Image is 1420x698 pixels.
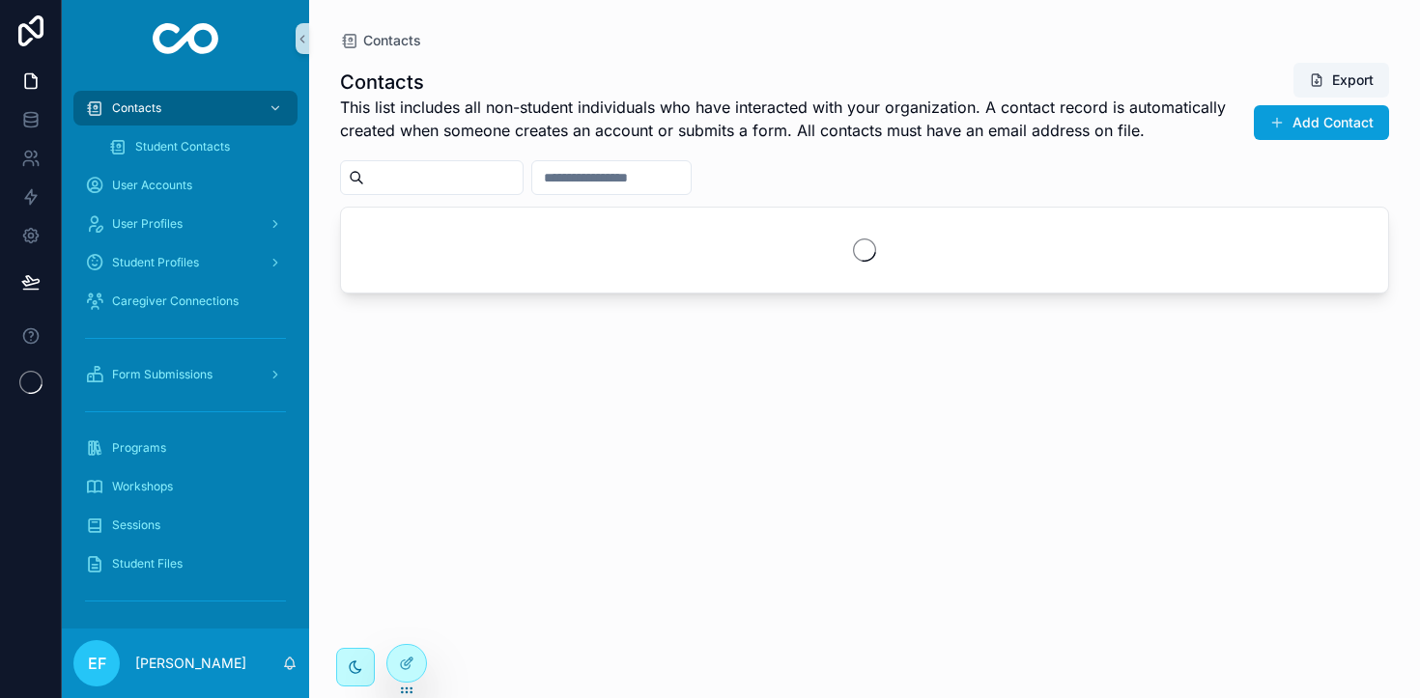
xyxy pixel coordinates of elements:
span: Student Files [112,556,183,572]
span: Student Profiles [112,255,199,270]
a: Sessions [73,508,298,543]
a: Caregiver Connections [73,284,298,319]
a: Contacts [340,31,421,50]
h1: Contacts [340,69,1244,96]
a: User Profiles [73,207,298,241]
span: Contacts [363,31,421,50]
a: Student Profiles [73,245,298,280]
div: scrollable content [62,77,309,628]
span: User Accounts [112,178,192,193]
span: Programs [112,440,166,456]
span: This list includes all non-student individuals who have interacted with your organization. A cont... [340,96,1244,142]
p: [PERSON_NAME] [135,654,246,673]
span: EF [88,652,106,675]
a: Student Contacts [97,129,298,164]
span: Contacts [112,100,161,116]
span: Sessions [112,517,160,533]
a: User Accounts [73,168,298,203]
button: Export [1293,63,1389,98]
a: Form Submissions [73,357,298,392]
a: Workshops [73,469,298,504]
a: Student Files [73,546,298,581]
a: Programs [73,431,298,465]
span: Caregiver Connections [112,293,239,309]
span: Form Submissions [112,367,213,382]
span: Student Contacts [135,139,230,154]
a: Contacts [73,91,298,126]
span: User Profiles [112,216,183,232]
span: Workshops [112,479,173,494]
button: Add Contact [1254,105,1389,140]
img: App logo [153,23,219,54]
